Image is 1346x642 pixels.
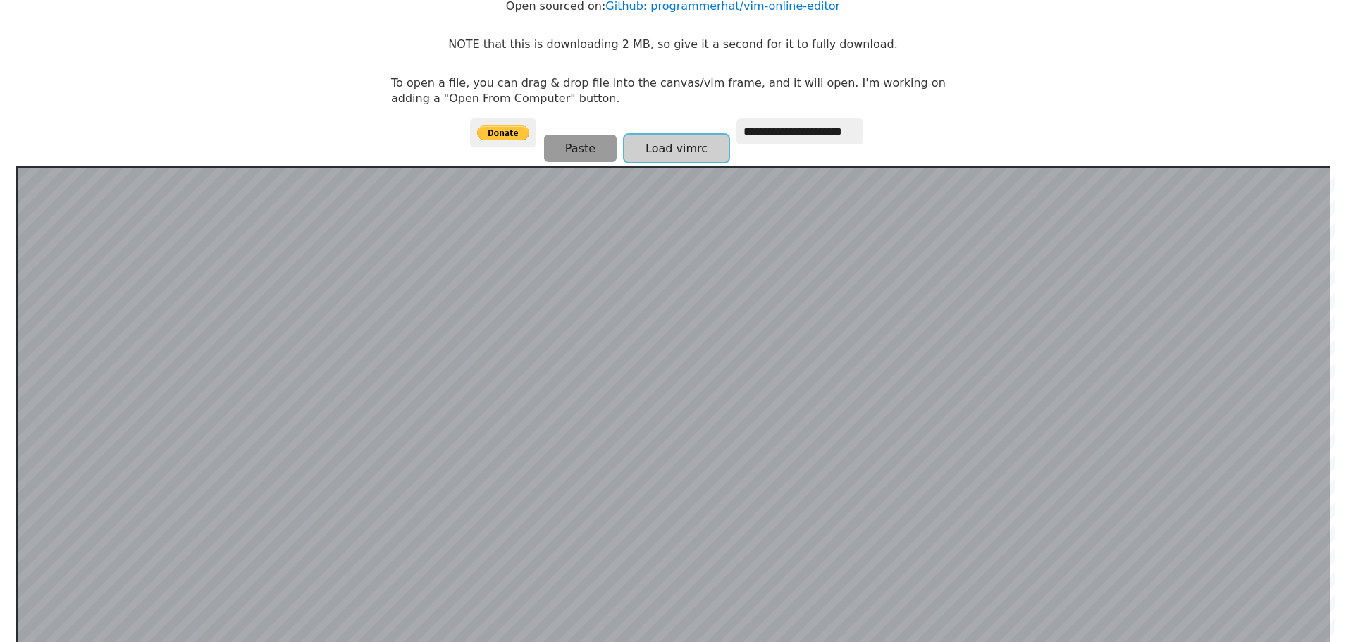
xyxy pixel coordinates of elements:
p: NOTE that this is downloading 2 MB, so give it a second for it to fully download. [448,37,897,52]
button: Load vimrc [624,135,729,162]
button: Paste [544,135,617,162]
p: To open a file, you can drag & drop file into the canvas/vim frame, and it will open. I'm working... [391,75,955,107]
